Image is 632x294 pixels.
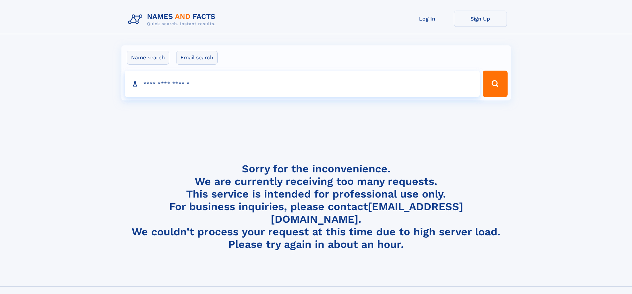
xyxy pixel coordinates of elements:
[454,11,507,27] a: Sign Up
[125,11,221,29] img: Logo Names and Facts
[127,51,169,65] label: Name search
[401,11,454,27] a: Log In
[125,162,507,251] h4: Sorry for the inconvenience. We are currently receiving too many requests. This service is intend...
[271,200,463,225] a: [EMAIL_ADDRESS][DOMAIN_NAME]
[125,71,480,97] input: search input
[176,51,218,65] label: Email search
[483,71,507,97] button: Search Button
